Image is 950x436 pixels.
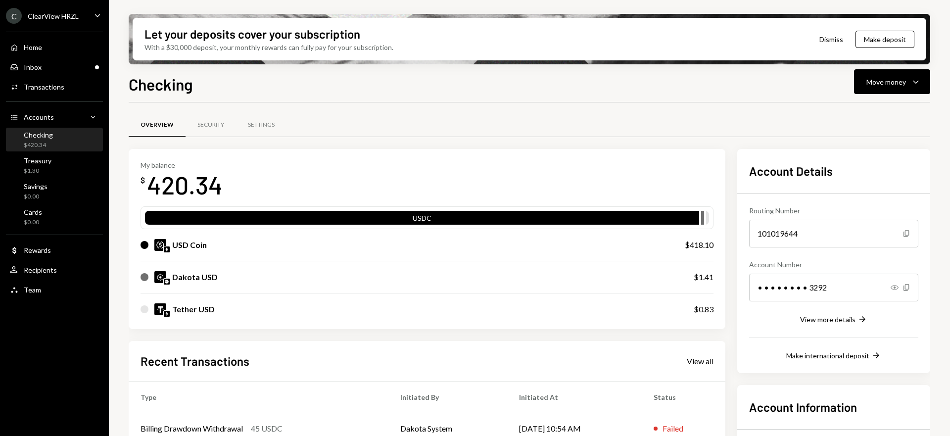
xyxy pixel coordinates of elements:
[141,175,145,185] div: $
[6,281,103,298] a: Team
[154,239,166,251] img: USDC
[6,205,103,229] a: Cards$0.00
[144,42,393,52] div: With a $30,000 deposit, your monthly rewards can fully pay for your subscription.
[197,121,224,129] div: Security
[866,77,906,87] div: Move money
[642,381,725,413] th: Status
[164,311,170,317] img: ethereum-mainnet
[28,12,79,20] div: ClearView HRZL
[685,239,713,251] div: $418.10
[164,279,170,285] img: base-mainnet
[24,83,64,91] div: Transactions
[6,261,103,279] a: Recipients
[24,193,47,201] div: $0.00
[507,381,641,413] th: Initiated At
[6,128,103,151] a: Checking$420.34
[24,208,42,216] div: Cards
[154,303,166,315] img: USDT
[786,350,881,361] button: Make international deposit
[24,63,42,71] div: Inbox
[749,399,918,415] h2: Account Information
[749,220,918,247] div: 101019644
[145,213,699,227] div: USDC
[687,356,713,366] div: View all
[172,303,215,315] div: Tether USD
[855,31,914,48] button: Make deposit
[24,141,53,149] div: $420.34
[251,423,283,435] div: 45 USDC
[141,161,223,169] div: My balance
[6,58,103,76] a: Inbox
[236,112,286,138] a: Settings
[6,153,103,177] a: Treasury$1.30
[854,69,930,94] button: Move money
[687,355,713,366] a: View all
[24,43,42,51] div: Home
[694,303,713,315] div: $0.83
[24,218,42,227] div: $0.00
[6,78,103,96] a: Transactions
[24,286,41,294] div: Team
[749,163,918,179] h2: Account Details
[6,108,103,126] a: Accounts
[786,351,869,360] div: Make international deposit
[6,179,103,203] a: Savings$0.00
[248,121,275,129] div: Settings
[6,8,22,24] div: C
[663,423,683,435] div: Failed
[24,266,57,274] div: Recipients
[807,28,855,51] button: Dismiss
[24,246,51,254] div: Rewards
[800,314,867,325] button: View more details
[154,271,166,283] img: DKUSD
[24,113,54,121] div: Accounts
[141,423,243,435] div: Billing Drawdown Withdrawal
[24,167,51,175] div: $1.30
[164,246,170,252] img: ethereum-mainnet
[141,353,249,369] h2: Recent Transactions
[6,38,103,56] a: Home
[186,112,236,138] a: Security
[129,381,388,413] th: Type
[694,271,713,283] div: $1.41
[800,315,855,324] div: View more details
[6,241,103,259] a: Rewards
[24,156,51,165] div: Treasury
[144,26,360,42] div: Let your deposits cover your subscription
[749,274,918,301] div: • • • • • • • • 3292
[172,239,207,251] div: USD Coin
[388,381,507,413] th: Initiated By
[749,205,918,216] div: Routing Number
[749,259,918,270] div: Account Number
[129,74,193,94] h1: Checking
[172,271,218,283] div: Dakota USD
[141,121,174,129] div: Overview
[147,169,223,200] div: 420.34
[24,182,47,191] div: Savings
[129,112,186,138] a: Overview
[24,131,53,139] div: Checking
